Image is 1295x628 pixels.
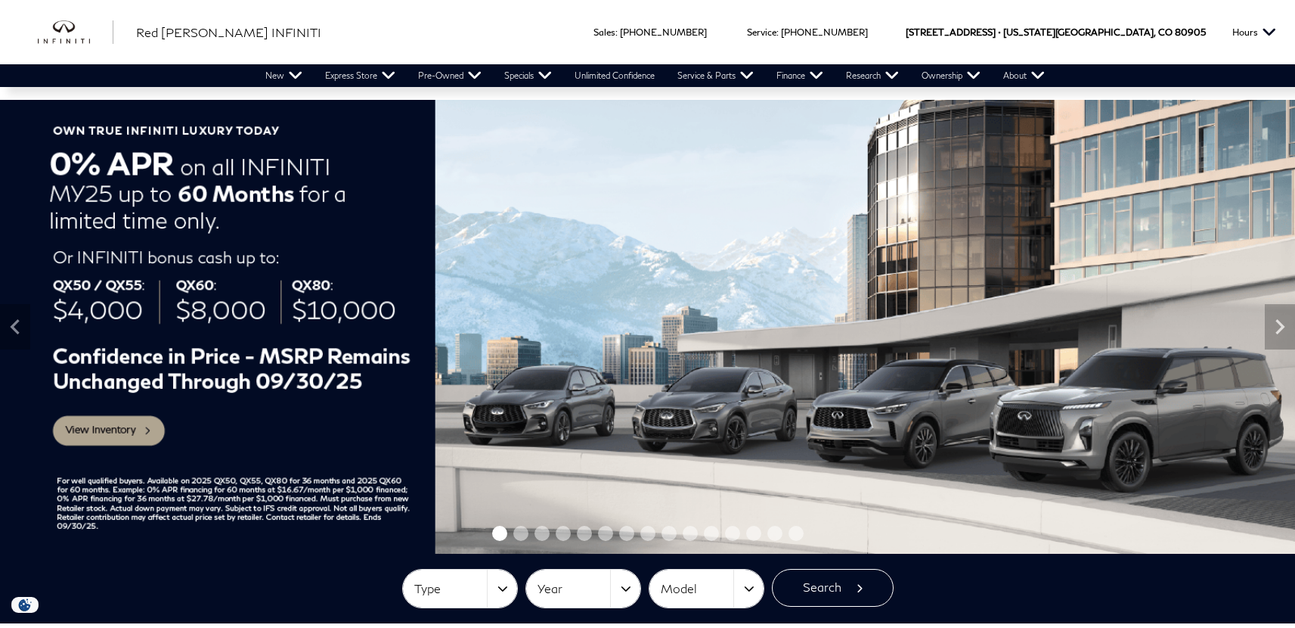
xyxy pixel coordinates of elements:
[8,597,42,613] img: Opt-Out Icon
[661,526,677,541] span: Go to slide 9
[136,23,321,42] a: Red [PERSON_NAME] INFINITI
[615,26,618,38] span: :
[704,526,719,541] span: Go to slide 11
[746,526,761,541] span: Go to slide 13
[538,577,610,602] span: Year
[8,597,42,613] section: Click to Open Cookie Consent Modal
[254,64,1056,87] nav: Main Navigation
[992,64,1056,87] a: About
[598,526,613,541] span: Go to slide 6
[619,526,634,541] span: Go to slide 7
[906,26,1206,38] a: [STREET_ADDRESS] • [US_STATE][GEOGRAPHIC_DATA], CO 80905
[666,64,765,87] a: Service & Parts
[136,25,321,39] span: Red [PERSON_NAME] INFINITI
[835,64,910,87] a: Research
[493,64,563,87] a: Specials
[492,526,507,541] span: Go to slide 1
[407,64,493,87] a: Pre-Owned
[534,526,550,541] span: Go to slide 3
[649,570,764,608] button: Model
[620,26,707,38] a: [PHONE_NUMBER]
[725,526,740,541] span: Go to slide 12
[1265,304,1295,350] div: Next
[765,64,835,87] a: Finance
[556,526,571,541] span: Go to slide 4
[38,20,113,45] img: INFINITI
[577,526,592,541] span: Go to slide 5
[526,570,640,608] button: Year
[661,577,733,602] span: Model
[38,20,113,45] a: infiniti
[403,570,517,608] button: Type
[910,64,992,87] a: Ownership
[772,569,894,607] button: Search
[563,64,666,87] a: Unlimited Confidence
[513,526,528,541] span: Go to slide 2
[767,526,782,541] span: Go to slide 14
[414,577,487,602] span: Type
[254,64,314,87] a: New
[593,26,615,38] span: Sales
[776,26,779,38] span: :
[788,526,804,541] span: Go to slide 15
[640,526,655,541] span: Go to slide 8
[314,64,407,87] a: Express Store
[781,26,868,38] a: [PHONE_NUMBER]
[747,26,776,38] span: Service
[683,526,698,541] span: Go to slide 10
